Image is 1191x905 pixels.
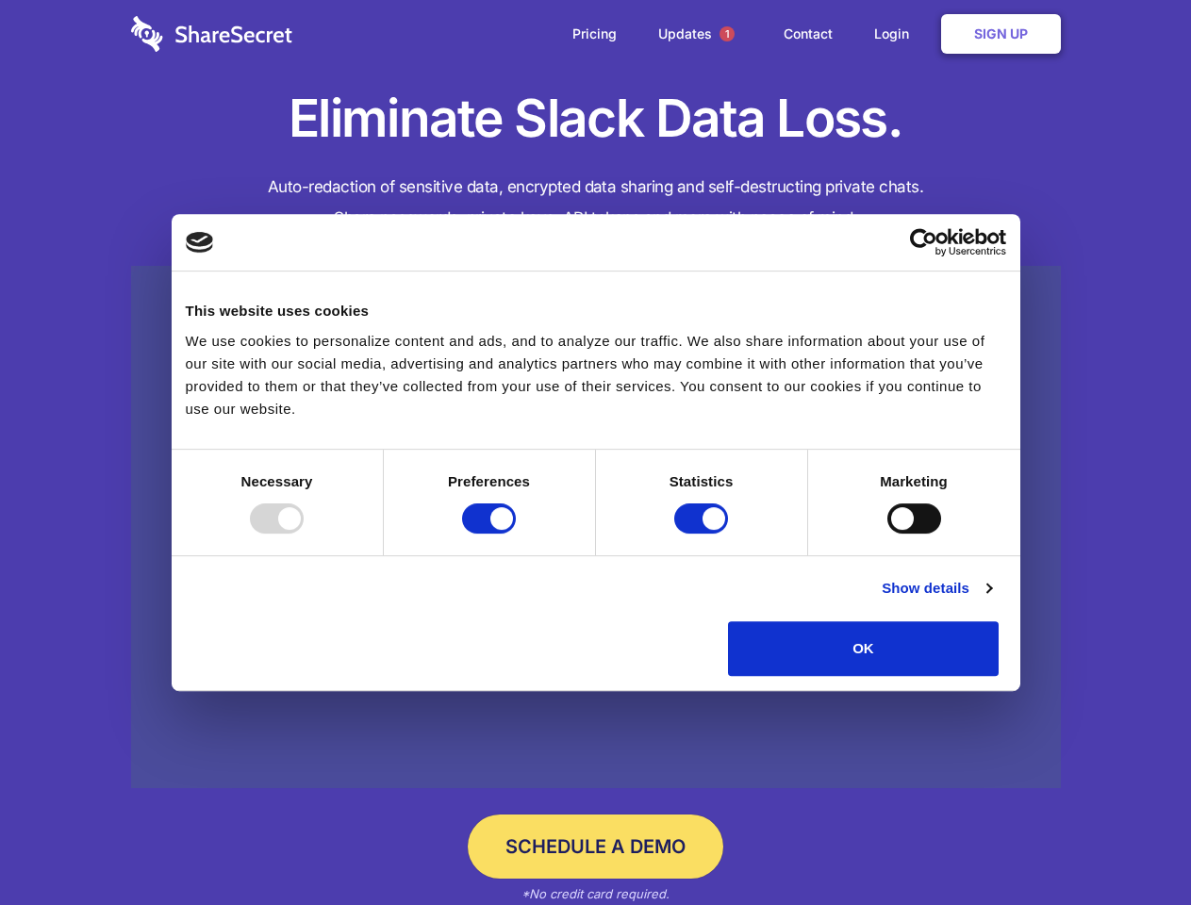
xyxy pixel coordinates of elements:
a: Sign Up [941,14,1061,54]
a: Schedule a Demo [468,814,723,879]
strong: Marketing [880,473,948,489]
a: Show details [882,577,991,600]
a: Contact [765,5,852,63]
h1: Eliminate Slack Data Loss. [131,85,1061,153]
h4: Auto-redaction of sensitive data, encrypted data sharing and self-destructing private chats. Shar... [131,172,1061,234]
a: Login [855,5,937,63]
span: 1 [720,26,735,41]
strong: Statistics [670,473,734,489]
strong: Necessary [241,473,313,489]
strong: Preferences [448,473,530,489]
a: Wistia video thumbnail [131,266,1061,789]
div: We use cookies to personalize content and ads, and to analyze our traffic. We also share informat... [186,330,1006,420]
a: Pricing [554,5,636,63]
img: logo-wordmark-white-trans-d4663122ce5f474addd5e946df7df03e33cb6a1c49d2221995e7729f52c070b2.svg [131,16,292,52]
em: *No credit card required. [521,886,670,901]
img: logo [186,232,214,253]
button: OK [728,621,999,676]
div: This website uses cookies [186,300,1006,322]
a: Usercentrics Cookiebot - opens in a new window [841,228,1006,256]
